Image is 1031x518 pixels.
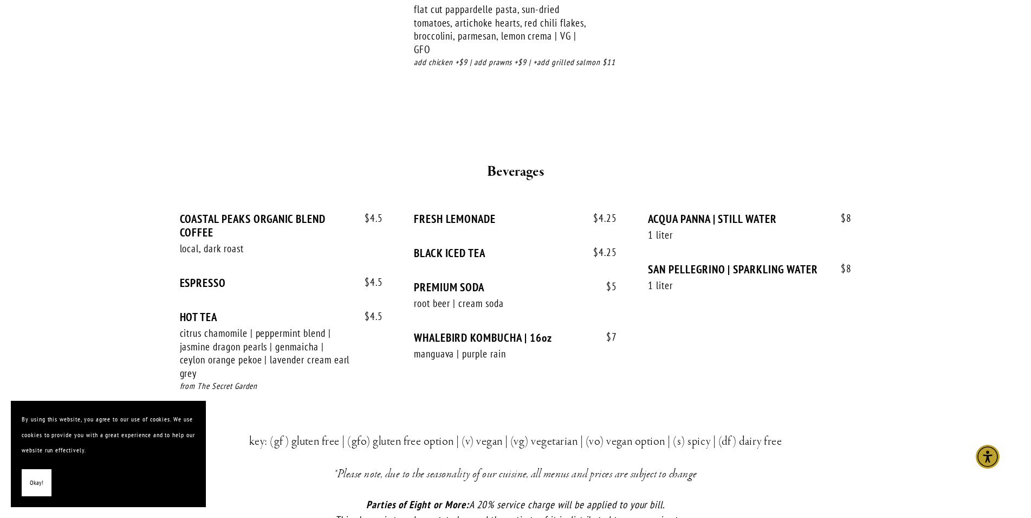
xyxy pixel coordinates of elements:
[414,56,617,69] div: add chicken +$9 | add prawns +$9 | +add grilled salmon $11
[180,242,352,255] div: local, dark roast
[595,331,617,343] span: 7
[976,445,1000,469] div: Accessibility Menu
[648,279,820,292] div: 1 liter
[180,212,383,239] div: COASTAL PEAKS ORGANIC BLEND COFFEE
[365,310,370,323] span: $
[648,212,851,226] div: ACQUA PANNA | STILL WATER
[606,330,612,343] span: $
[830,212,852,225] span: 8
[414,3,586,56] div: flat cut pappardelle pasta, sun-dried tomatoes, artichoke hearts, red chili flakes, broccolini, p...
[414,297,586,310] div: root beer | cream soda
[354,276,383,289] span: 4.5
[22,469,51,497] button: Okay!
[334,466,697,482] em: *Please note, due to the seasonality of our cuisine, all menus and prices are subject to change
[180,327,352,380] div: citrus chamomile | peppermint blend | jasmine dragon pearls | genmaicha | ceylon orange pekoe | l...
[180,380,383,393] div: from The Secret Garden
[414,246,617,260] div: BLACK ICED TEA
[595,280,617,293] span: 5
[606,280,612,293] span: $
[180,310,383,324] div: HOT TEA
[22,412,195,458] p: By using this website, you agree to our use of cookies. We use cookies to provide you with a grea...
[30,475,43,491] span: Okay!
[830,263,852,275] span: 8
[593,212,599,225] span: $
[841,212,846,225] span: $
[648,263,851,276] div: SAN PELLEGRINO | SPARKLING WATER
[593,246,599,259] span: $
[200,432,832,451] h3: key: (gf) gluten free | (gfo) gluten free option | (v) vegan | (vg) vegetarian | (vo) vegan optio...
[648,228,820,242] div: 1 liter
[582,212,617,225] span: 4.25
[841,262,846,275] span: $
[365,276,370,289] span: $
[414,347,586,361] div: manguava | purple rain
[11,401,206,507] section: Cookie banner
[200,161,832,183] h2: Beverages
[180,276,383,290] div: ESPRESSO
[365,212,370,225] span: $
[366,498,469,511] em: Parties of Eight or More:
[414,331,617,344] div: WHALEBIRD KOMBUCHA | 16oz
[354,310,383,323] span: 4.5
[582,246,617,259] span: 4.25
[354,212,383,225] span: 4.5
[414,280,617,294] div: PREMIUM SODA
[414,212,617,226] div: FRESH LEMONADE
